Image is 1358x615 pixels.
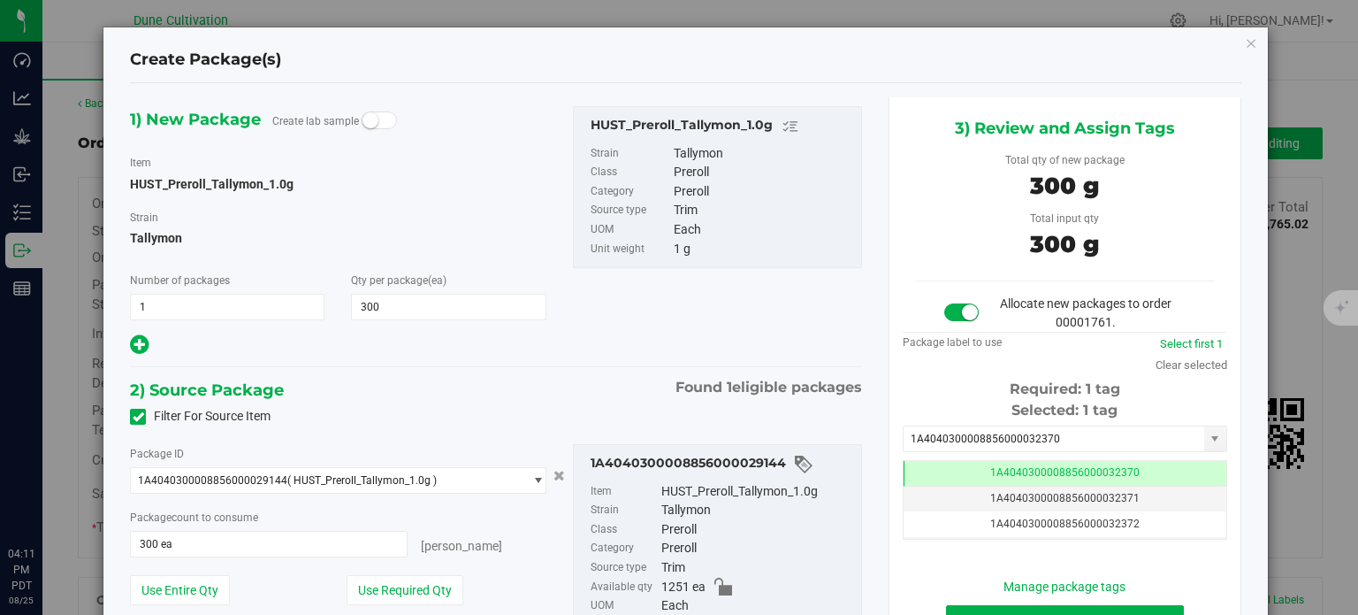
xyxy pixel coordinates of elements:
span: 3) Review and Assign Tags [955,115,1175,142]
span: Total qty of new package [1005,154,1125,166]
label: Class [591,163,670,182]
label: Item [130,155,151,171]
div: Tallymon [674,144,852,164]
div: Preroll [661,520,852,540]
div: HUST_Preroll_Tallymon_1.0g [661,482,852,502]
div: 1 g [674,240,852,259]
div: Trim [661,558,852,578]
button: Cancel button [548,463,570,488]
span: Tallymon [130,225,545,251]
span: 2) Source Package [130,377,284,404]
label: Strain [130,210,158,226]
span: Allocate new packages to order 00001761. [1000,296,1171,329]
button: Use Required Qty [347,575,463,605]
label: Category [591,539,659,558]
span: 300 g [1030,230,1099,258]
span: 1A4040300008856000029144 [138,474,287,487]
div: Preroll [674,182,852,202]
span: Total input qty [1030,212,1099,225]
div: HUST_Preroll_Tallymon_1.0g [591,116,852,137]
span: 1A4040300008856000032370 [990,466,1140,479]
span: HUST_Preroll_Tallymon_1.0g [130,177,294,191]
a: Select first 1 [1160,337,1223,350]
div: Tallymon [661,501,852,520]
label: Filter For Source Item [130,407,271,426]
span: 1A4040300008856000032372 [990,518,1140,530]
div: Preroll [661,539,852,558]
span: Found eligible packages [675,377,862,398]
iframe: Resource center unread badge [52,471,73,492]
span: 300 g [1030,172,1099,200]
label: Class [591,520,659,540]
span: 1 [727,379,732,396]
span: Number of packages [130,274,230,287]
h4: Create Package(s) [130,49,281,72]
label: Unit weight [591,240,670,259]
input: 1 [131,295,324,319]
span: ( HUST_Preroll_Tallymon_1.0g ) [287,474,437,487]
span: Selected: 1 tag [1011,402,1118,419]
a: Manage package tags [1003,580,1125,594]
div: 1A4040300008856000029144 [591,454,852,475]
label: Source type [591,201,670,220]
span: Qty per package [351,274,446,287]
a: Clear selected [1156,358,1227,372]
div: Preroll [674,163,852,182]
label: Available qty [591,578,659,597]
input: 300 ea [131,532,406,557]
span: select [1204,427,1226,451]
label: Source type [591,558,659,578]
label: Create lab sample [272,108,359,135]
span: 1) New Package [130,106,261,133]
input: Starting tag number [904,427,1204,451]
span: Package ID [130,448,184,460]
label: Strain [591,144,670,164]
span: Package to consume [130,511,258,524]
span: 1A4040300008856000032371 [990,492,1140,504]
label: UOM [591,220,670,240]
span: [PERSON_NAME] [421,539,502,553]
button: Use Entire Qty [130,575,230,605]
span: Add new output [130,341,149,355]
span: (ea) [428,274,446,287]
span: Required: 1 tag [1010,381,1120,397]
label: Category [591,182,670,202]
span: select [523,468,545,493]
span: Package label to use [903,336,1002,349]
label: Strain [591,501,659,520]
iframe: Resource center [18,473,71,527]
span: count [172,511,199,524]
input: 300 [352,295,545,319]
label: Item [591,482,659,502]
span: 1251 ea [661,578,706,597]
div: Each [674,220,852,240]
div: Trim [674,201,852,220]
